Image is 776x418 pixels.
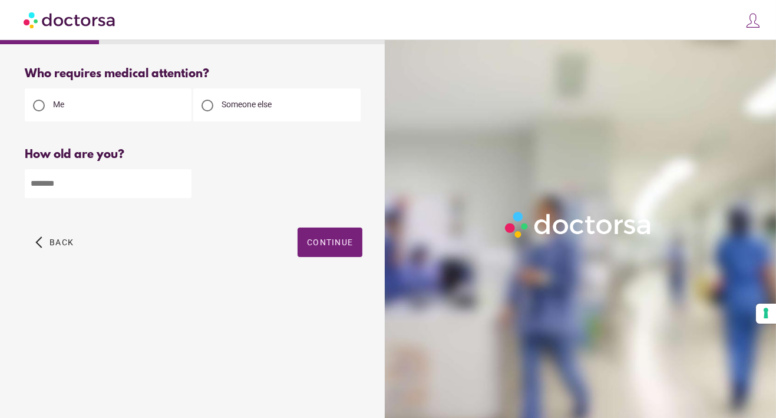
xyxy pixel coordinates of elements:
[25,67,362,81] div: Who requires medical attention?
[24,6,117,33] img: Doctorsa.com
[53,100,64,109] span: Me
[307,238,353,247] span: Continue
[745,12,761,29] img: icons8-customer-100.png
[501,208,656,242] img: Logo-Doctorsa-trans-White-partial-flat.png
[31,228,78,257] button: arrow_back_ios Back
[25,148,362,162] div: How old are you?
[49,238,74,247] span: Back
[298,228,362,257] button: Continue
[756,304,776,324] button: Your consent preferences for tracking technologies
[222,100,272,109] span: Someone else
